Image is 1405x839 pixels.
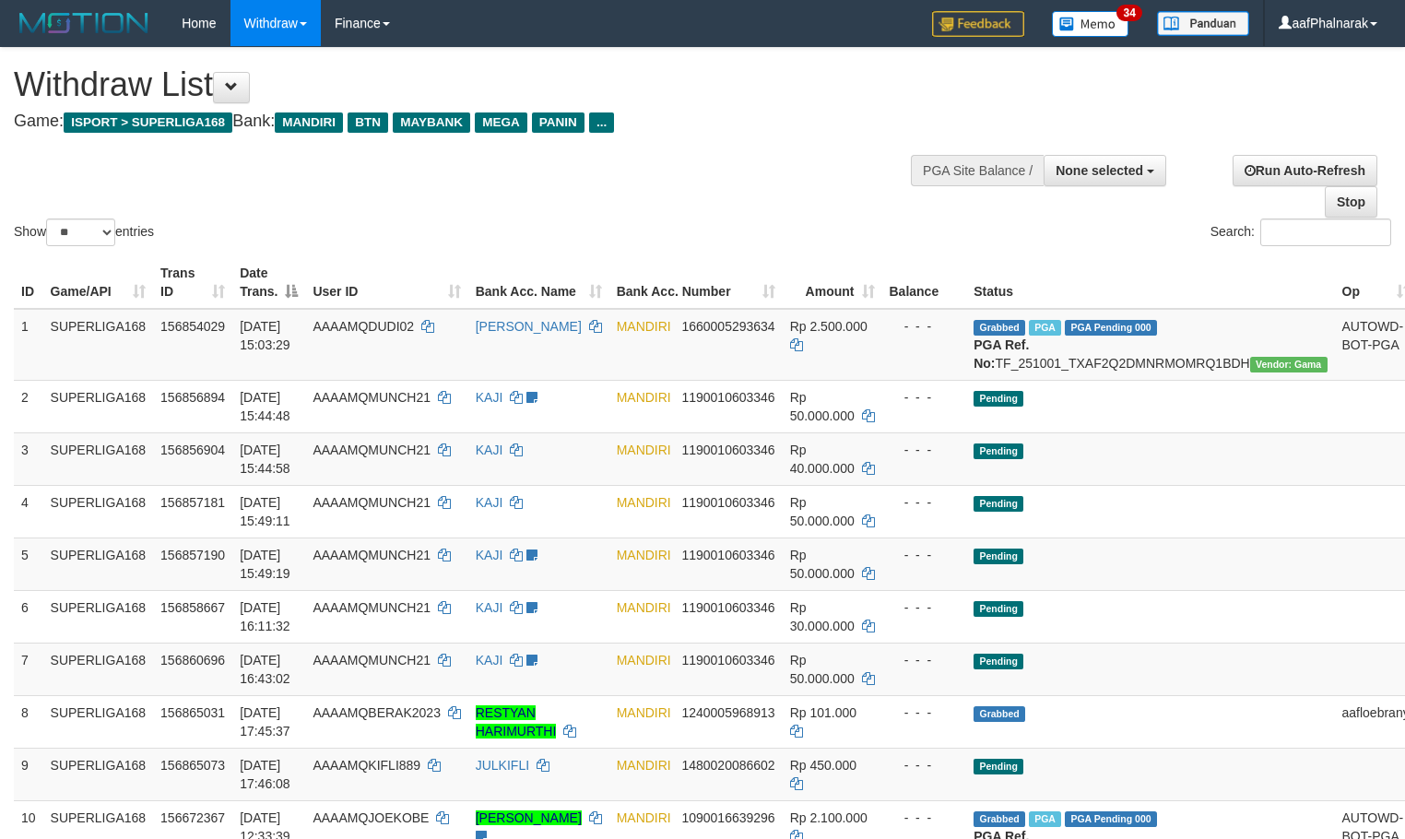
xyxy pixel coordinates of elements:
[476,495,503,510] a: KAJI
[1250,357,1328,372] span: Vendor URL: https://trx31.1velocity.biz
[14,256,43,309] th: ID
[313,319,414,334] span: AAAAMQDUDI02
[974,759,1023,774] span: Pending
[476,390,503,405] a: KAJI
[882,256,967,309] th: Balance
[43,590,154,643] td: SUPERLIGA168
[1065,320,1157,336] span: PGA Pending
[617,548,671,562] span: MANDIRI
[681,600,774,615] span: Copy 1190010603346 to clipboard
[46,219,115,246] select: Showentries
[890,598,960,617] div: - - -
[348,112,388,133] span: BTN
[43,695,154,748] td: SUPERLIGA168
[589,112,614,133] span: ...
[974,601,1023,617] span: Pending
[313,443,431,457] span: AAAAMQMUNCH21
[890,756,960,774] div: - - -
[890,546,960,564] div: - - -
[974,391,1023,407] span: Pending
[617,758,671,773] span: MANDIRI
[313,705,441,720] span: AAAAMQBERAK2023
[160,758,225,773] span: 156865073
[153,256,232,309] th: Trans ID: activate to sort column ascending
[974,706,1025,722] span: Grabbed
[476,319,582,334] a: [PERSON_NAME]
[43,643,154,695] td: SUPERLIGA168
[240,653,290,686] span: [DATE] 16:43:02
[1044,155,1166,186] button: None selected
[790,443,855,476] span: Rp 40.000.000
[617,810,671,825] span: MANDIRI
[681,705,774,720] span: Copy 1240005968913 to clipboard
[617,390,671,405] span: MANDIRI
[14,538,43,590] td: 5
[313,390,431,405] span: AAAAMQMUNCH21
[476,548,503,562] a: KAJI
[476,443,503,457] a: KAJI
[681,390,774,405] span: Copy 1190010603346 to clipboard
[240,319,290,352] span: [DATE] 15:03:29
[681,810,774,825] span: Copy 1090016639296 to clipboard
[476,758,529,773] a: JULKIFLI
[14,643,43,695] td: 7
[1029,811,1061,827] span: Marked by aafsengchandara
[240,443,290,476] span: [DATE] 15:44:58
[890,317,960,336] div: - - -
[313,548,431,562] span: AAAAMQMUNCH21
[974,811,1025,827] span: Grabbed
[783,256,882,309] th: Amount: activate to sort column ascending
[932,11,1024,37] img: Feedback.jpg
[890,493,960,512] div: - - -
[890,651,960,669] div: - - -
[617,319,671,334] span: MANDIRI
[160,810,225,825] span: 156672367
[790,548,855,581] span: Rp 50.000.000
[43,538,154,590] td: SUPERLIGA168
[240,705,290,739] span: [DATE] 17:45:37
[313,810,429,825] span: AAAAMQJOEKOBE
[1233,155,1377,186] a: Run Auto-Refresh
[790,600,855,633] span: Rp 30.000.000
[617,653,671,668] span: MANDIRI
[313,600,431,615] span: AAAAMQMUNCH21
[14,380,43,432] td: 2
[790,653,855,686] span: Rp 50.000.000
[14,66,918,103] h1: Withdraw List
[890,809,960,827] div: - - -
[160,390,225,405] span: 156856894
[476,600,503,615] a: KAJI
[14,590,43,643] td: 6
[43,748,154,800] td: SUPERLIGA168
[890,388,960,407] div: - - -
[14,9,154,37] img: MOTION_logo.png
[617,495,671,510] span: MANDIRI
[305,256,467,309] th: User ID: activate to sort column ascending
[790,705,856,720] span: Rp 101.000
[14,695,43,748] td: 8
[1029,320,1061,336] span: Marked by aafsoycanthlai
[681,548,774,562] span: Copy 1190010603346 to clipboard
[790,495,855,528] span: Rp 50.000.000
[790,390,855,423] span: Rp 50.000.000
[1065,811,1157,827] span: PGA Pending
[160,548,225,562] span: 156857190
[617,443,671,457] span: MANDIRI
[681,443,774,457] span: Copy 1190010603346 to clipboard
[476,810,582,825] a: [PERSON_NAME]
[240,548,290,581] span: [DATE] 15:49:19
[14,432,43,485] td: 3
[160,600,225,615] span: 156858667
[14,748,43,800] td: 9
[609,256,783,309] th: Bank Acc. Number: activate to sort column ascending
[681,495,774,510] span: Copy 1190010603346 to clipboard
[160,705,225,720] span: 156865031
[468,256,609,309] th: Bank Acc. Name: activate to sort column ascending
[313,758,420,773] span: AAAAMQKIFLI889
[1052,11,1129,37] img: Button%20Memo.svg
[160,495,225,510] span: 156857181
[313,653,431,668] span: AAAAMQMUNCH21
[974,496,1023,512] span: Pending
[974,549,1023,564] span: Pending
[160,443,225,457] span: 156856904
